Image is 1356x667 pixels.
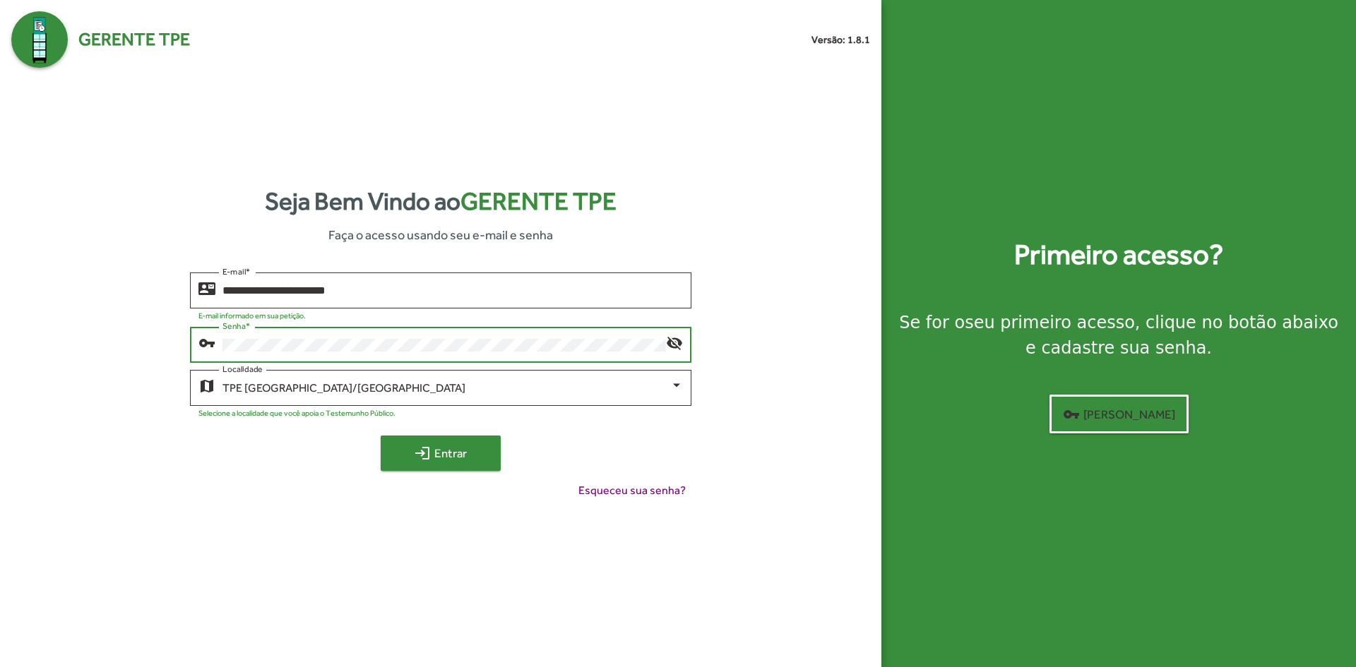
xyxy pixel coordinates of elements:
strong: Seja Bem Vindo ao [265,183,617,220]
mat-hint: Selecione a localidade que você apoia o Testemunho Público. [198,409,395,417]
span: Faça o acesso usando seu e-mail e senha [328,225,553,244]
small: Versão: 1.8.1 [811,32,870,47]
span: TPE [GEOGRAPHIC_DATA]/[GEOGRAPHIC_DATA] [222,381,465,395]
strong: Primeiro acesso? [1014,234,1223,276]
mat-icon: vpn_key [1063,406,1080,423]
span: Gerente TPE [460,187,617,215]
button: [PERSON_NAME] [1049,395,1189,433]
mat-hint: E-mail informado em sua petição. [198,311,306,320]
span: Esqueceu sua senha? [578,482,686,499]
mat-icon: vpn_key [198,334,215,351]
span: [PERSON_NAME] [1063,402,1175,427]
mat-icon: map [198,377,215,394]
strong: seu primeiro acesso [965,313,1135,332]
span: Gerente TPE [78,26,190,53]
mat-icon: visibility_off [666,334,683,351]
span: Entrar [393,440,488,466]
mat-icon: contact_mail [198,280,215,296]
img: Logo Gerente [11,11,68,68]
mat-icon: login [414,445,431,462]
div: Se for o , clique no botão abaixo e cadastre sua senha. [898,310,1339,361]
button: Entrar [381,435,501,471]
